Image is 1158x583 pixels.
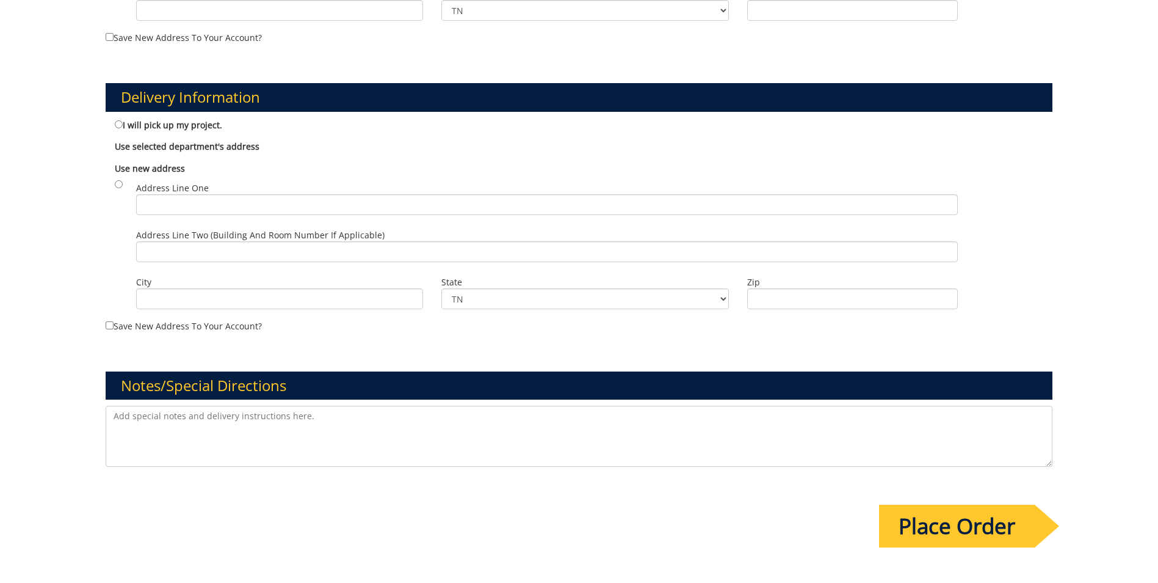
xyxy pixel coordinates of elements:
[136,182,958,215] label: Address Line One
[115,163,185,174] b: Use new address
[115,141,259,152] b: Use selected department's address
[441,276,728,288] label: State
[136,194,958,215] input: Address Line One
[136,229,958,262] label: Address Line Two (Building and Room Number if applicable)
[106,321,114,329] input: Save new address to your account?
[136,276,423,288] label: City
[106,33,114,41] input: Save new address to your account?
[136,288,423,309] input: City
[106,83,1052,111] h3: Delivery Information
[115,118,222,131] label: I will pick up my project.
[115,120,123,128] input: I will pick up my project.
[106,372,1052,400] h3: Notes/Special Directions
[747,276,958,288] label: Zip
[747,288,958,309] input: Zip
[136,241,958,262] input: Address Line Two (Building and Room Number if applicable)
[879,505,1035,548] input: Place Order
